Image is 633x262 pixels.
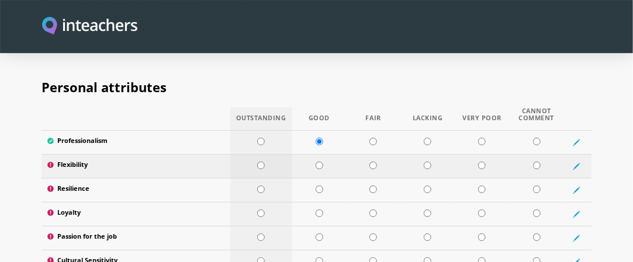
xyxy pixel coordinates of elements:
[47,232,224,243] label: Passion for the job
[47,160,224,172] label: Flexibility
[455,107,509,131] th: Very Poor
[509,107,564,131] th: Cannot Comment
[47,137,224,148] label: Professionalism
[292,107,347,131] th: Good
[47,208,224,219] label: Loyalty
[42,17,137,36] img: Inteachers
[41,78,167,96] span: Personal attributes
[42,17,137,36] a: Visit this site's homepage
[400,107,455,131] th: Lacking
[230,107,292,131] th: Outstanding
[47,184,224,195] label: Resilience
[347,107,401,131] th: Fair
